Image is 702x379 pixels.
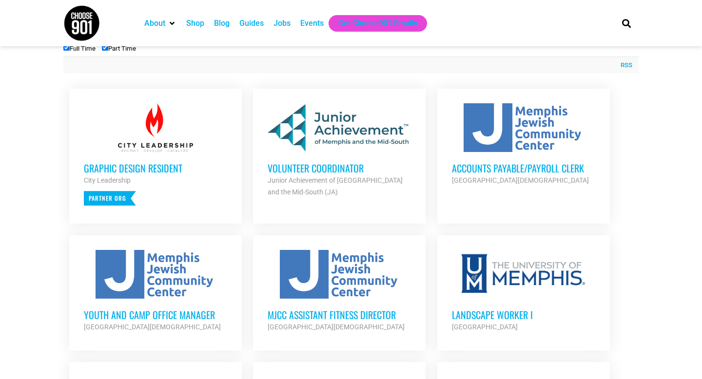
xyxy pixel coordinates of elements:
[273,18,291,29] a: Jobs
[452,308,595,321] h3: Landscape Worker I
[186,18,204,29] a: Shop
[253,235,426,347] a: MJCC Assistant Fitness Director [GEOGRAPHIC_DATA][DEMOGRAPHIC_DATA]
[300,18,324,29] a: Events
[102,44,108,51] input: Part Time
[253,89,426,212] a: Volunteer Coordinator Junior Achievement of [GEOGRAPHIC_DATA] and the Mid-South (JA)
[84,308,227,321] h3: Youth and Camp Office Manager
[437,235,610,347] a: Landscape Worker I [GEOGRAPHIC_DATA]
[139,15,605,32] nav: Main nav
[63,44,70,51] input: Full Time
[268,176,403,196] strong: Junior Achievement of [GEOGRAPHIC_DATA] and the Mid-South (JA)
[452,176,589,184] strong: [GEOGRAPHIC_DATA][DEMOGRAPHIC_DATA]
[452,162,595,174] h3: Accounts Payable/Payroll Clerk
[452,323,518,331] strong: [GEOGRAPHIC_DATA]
[84,162,227,174] h3: Graphic Design Resident
[437,89,610,201] a: Accounts Payable/Payroll Clerk [GEOGRAPHIC_DATA][DEMOGRAPHIC_DATA]
[616,60,632,70] a: RSS
[268,323,405,331] strong: [GEOGRAPHIC_DATA][DEMOGRAPHIC_DATA]
[84,323,221,331] strong: [GEOGRAPHIC_DATA][DEMOGRAPHIC_DATA]
[84,191,136,206] p: Partner Org
[63,45,96,52] label: Full Time
[102,45,136,52] label: Part Time
[144,18,165,29] a: About
[139,15,181,32] div: About
[338,18,417,29] a: Get Choose901 Emails
[69,235,242,347] a: Youth and Camp Office Manager [GEOGRAPHIC_DATA][DEMOGRAPHIC_DATA]
[69,89,242,220] a: Graphic Design Resident City Leadership Partner Org
[239,18,264,29] a: Guides
[214,18,230,29] a: Blog
[268,308,411,321] h3: MJCC Assistant Fitness Director
[268,162,411,174] h3: Volunteer Coordinator
[619,15,635,31] div: Search
[84,176,131,184] strong: City Leadership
